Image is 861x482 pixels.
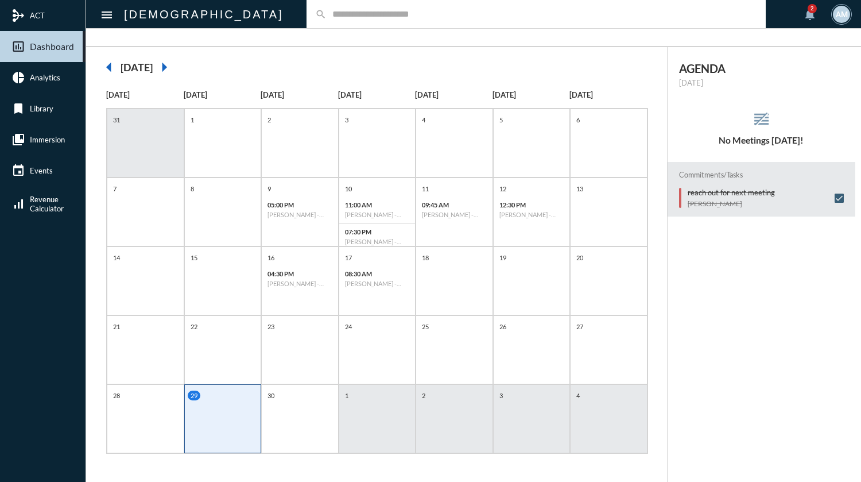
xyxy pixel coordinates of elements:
[345,238,410,245] h6: [PERSON_NAME] - Review
[422,201,487,209] p: 09:45 AM
[30,73,60,82] span: Analytics
[499,211,564,218] h6: [PERSON_NAME] - Investment
[153,56,176,79] mat-icon: arrow_right
[110,253,123,263] p: 14
[342,253,355,263] p: 17
[267,201,332,209] p: 05:00 PM
[261,90,338,99] p: [DATE]
[188,115,197,125] p: 1
[30,11,45,20] span: ACT
[110,115,123,125] p: 31
[497,322,509,331] p: 26
[573,115,583,125] p: 6
[573,391,583,400] p: 4
[188,184,197,194] p: 8
[124,5,284,24] h2: [DEMOGRAPHIC_DATA]
[492,90,570,99] p: [DATE]
[30,195,64,213] span: Revenue Calculator
[415,90,492,99] p: [DATE]
[679,78,844,87] p: [DATE]
[499,201,564,209] p: 12:30 PM
[688,188,775,197] p: reach out for next meeting
[106,90,184,99] p: [DATE]
[345,201,410,209] p: 11:00 AM
[184,90,261,99] p: [DATE]
[110,391,123,400] p: 28
[265,115,274,125] p: 2
[419,253,432,263] p: 18
[497,184,509,194] p: 12
[267,270,332,277] p: 04:30 PM
[803,7,817,21] mat-icon: notifications
[679,171,844,179] h2: Commitments/Tasks
[338,90,416,99] p: [DATE]
[30,104,53,113] span: Library
[569,90,647,99] p: [DATE]
[345,228,410,236] p: 07:30 PM
[265,322,277,331] p: 23
[30,41,74,52] span: Dashboard
[11,164,25,178] mat-icon: event
[265,391,277,400] p: 30
[188,391,200,400] p: 29
[497,253,509,263] p: 19
[688,199,775,208] p: [PERSON_NAME]
[573,253,586,263] p: 20
[11,9,25,22] mat-icon: mediation
[267,211,332,218] h6: [PERSON_NAME] - Fulfillment
[419,184,432,194] p: 11
[419,391,428,400] p: 2
[11,40,25,53] mat-icon: insert_chart_outlined
[342,391,351,400] p: 1
[265,184,274,194] p: 9
[497,391,506,400] p: 3
[419,322,432,331] p: 25
[668,135,856,145] h5: No Meetings [DATE]!
[30,166,53,175] span: Events
[110,322,123,331] p: 21
[265,253,277,263] p: 16
[98,56,121,79] mat-icon: arrow_left
[11,197,25,211] mat-icon: signal_cellular_alt
[342,115,351,125] p: 3
[315,9,327,20] mat-icon: search
[95,3,118,26] button: Toggle sidenav
[752,110,771,129] mat-icon: reorder
[267,280,332,287] h6: [PERSON_NAME] - Philosophy I
[345,211,410,218] h6: [PERSON_NAME] - Review
[345,280,410,287] h6: [PERSON_NAME] - Fulfillment
[497,115,506,125] p: 5
[345,270,410,277] p: 08:30 AM
[100,8,114,22] mat-icon: Side nav toggle icon
[188,253,200,263] p: 15
[679,61,844,75] h2: AGENDA
[30,135,65,144] span: Immersion
[342,184,355,194] p: 10
[188,322,200,331] p: 22
[110,184,119,194] p: 7
[11,133,25,146] mat-icon: collections_bookmark
[11,71,25,84] mat-icon: pie_chart
[573,322,586,331] p: 27
[11,102,25,115] mat-icon: bookmark
[573,184,586,194] p: 13
[419,115,428,125] p: 4
[121,61,153,74] h2: [DATE]
[833,6,850,23] div: AM
[808,4,817,13] div: 2
[422,211,487,218] h6: [PERSON_NAME] - Philosophy I
[342,322,355,331] p: 24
